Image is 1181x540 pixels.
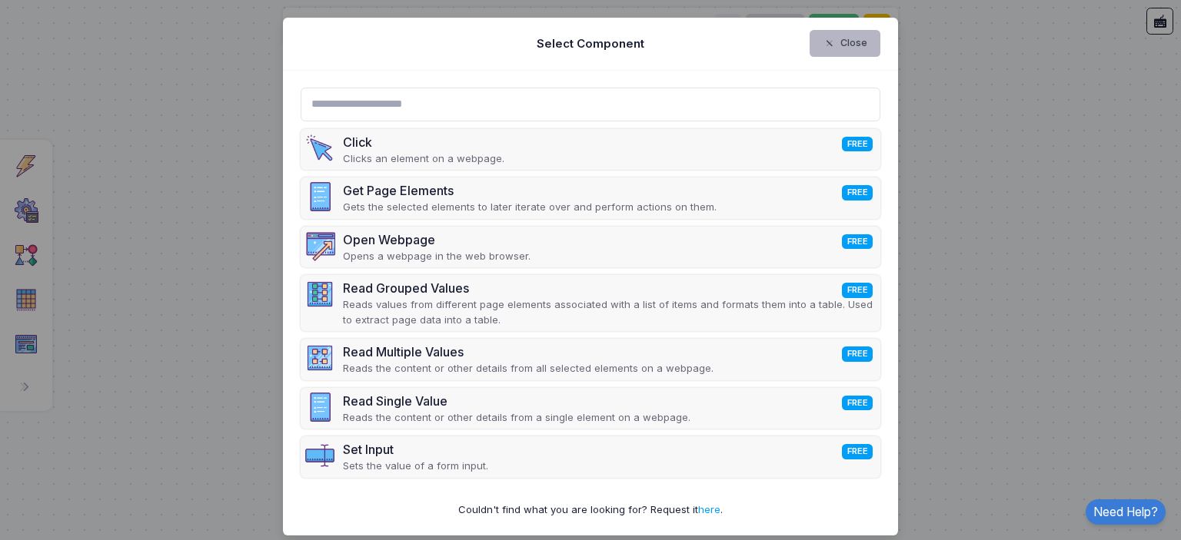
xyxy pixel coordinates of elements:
p: Opens a webpage in the web browser. [343,249,531,264]
p: Reads the content or other details from a single element on a webpage. [343,410,690,426]
img: click-tag-v2.png [304,133,335,164]
div: Click [343,133,504,151]
div: Get Page Elements [343,181,717,200]
span: FREE [842,283,873,297]
img: read-single-value-v2.png [304,181,335,212]
div: Set Input [343,440,488,459]
span: FREE [842,137,873,151]
span: FREE [842,185,873,200]
p: Gets the selected elements to later iterate over and perform actions on them. [343,200,717,215]
button: Close [810,30,881,57]
img: read-grouped-elements.png [304,279,335,310]
span: FREE [842,444,873,459]
span: FREE [842,346,873,361]
div: Read Single Value [343,392,690,410]
p: Sets the value of a form input. [343,459,488,474]
a: here [698,503,720,515]
div: Read Multiple Values [343,343,714,361]
div: Open Webpage [343,230,531,249]
p: Clicks an element on a webpage. [343,151,504,167]
img: input.png [304,440,335,471]
p: Reads values from different page elements associated with a list of items and formats them into a... [343,297,877,327]
p: Reads the content or other details from all selected elements on a webpage. [343,361,714,376]
h5: Select Component [537,35,644,52]
span: FREE [842,234,873,249]
div: Read Grouped Values [343,279,877,297]
div: Couldn't find what you are looking for? Request it . [301,502,881,518]
span: FREE [842,396,873,410]
a: Need Help? [1086,499,1166,525]
img: read-single-value-v2.png [304,392,335,422]
img: open-webpage-v1.png [304,230,335,261]
img: read-multiple-values-v2.png [304,343,335,373]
